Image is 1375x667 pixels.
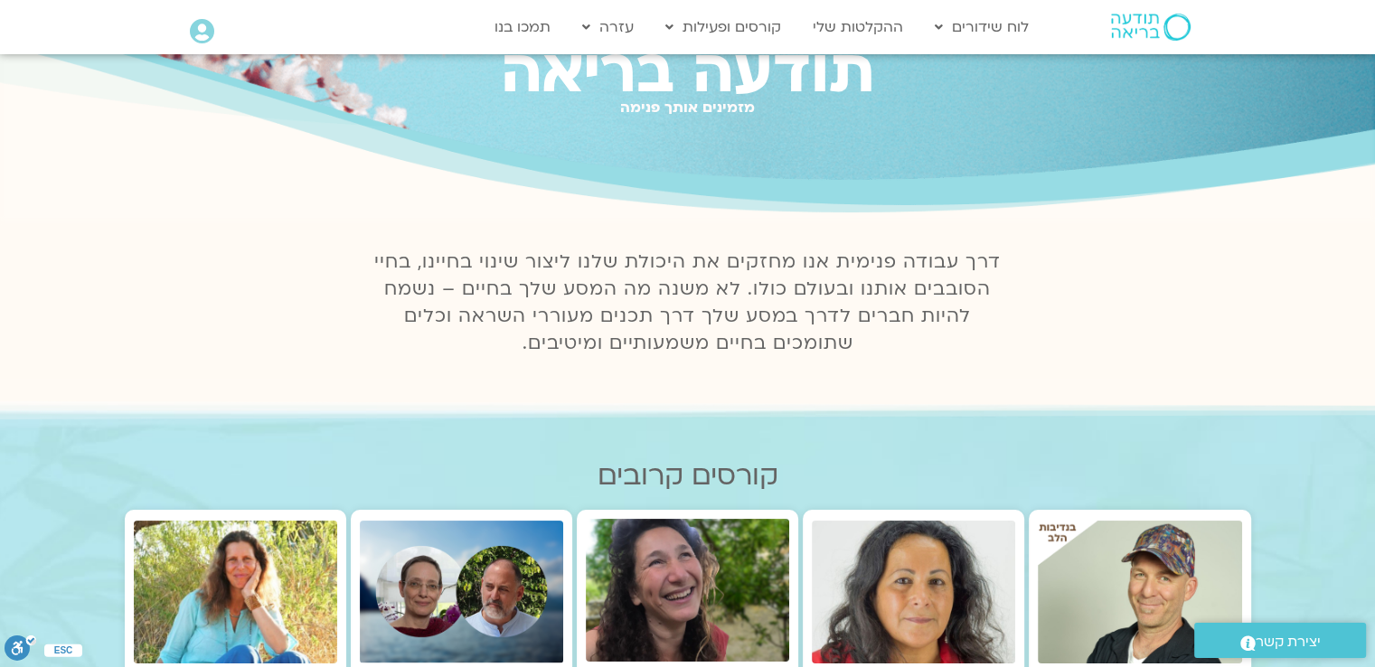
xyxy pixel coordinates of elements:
[656,10,790,44] a: קורסים ופעילות
[1194,623,1366,658] a: יצירת קשר
[485,10,560,44] a: תמכו בנו
[125,460,1251,492] h2: קורסים קרובים
[804,10,912,44] a: ההקלטות שלי
[573,10,643,44] a: עזרה
[1111,14,1191,41] img: תודעה בריאה
[926,10,1038,44] a: לוח שידורים
[364,249,1012,357] p: דרך עבודה פנימית אנו מחזקים את היכולת שלנו ליצור שינוי בחיינו, בחיי הסובבים אותנו ובעולם כולו. לא...
[1256,630,1321,654] span: יצירת קשר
